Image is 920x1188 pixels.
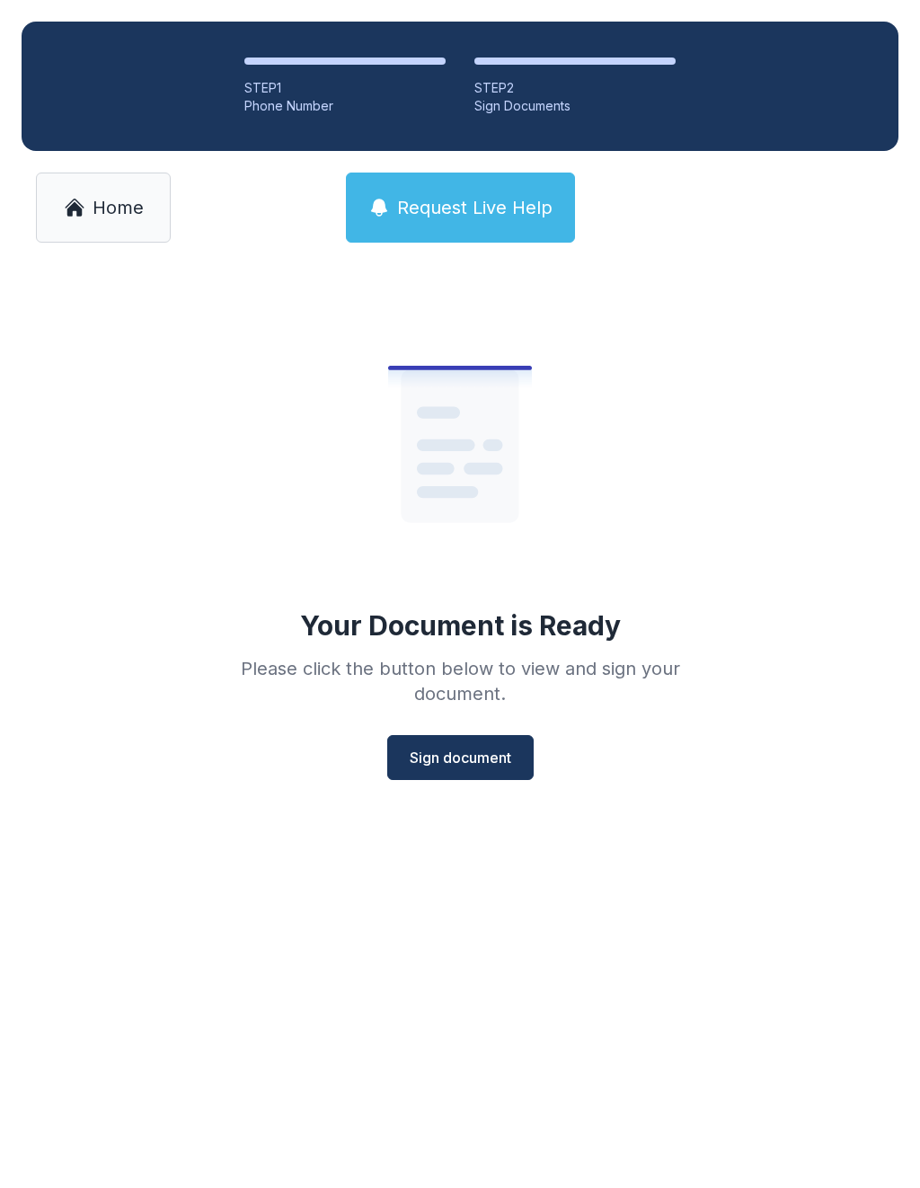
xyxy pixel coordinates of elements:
[474,79,676,97] div: STEP 2
[474,97,676,115] div: Sign Documents
[93,195,144,220] span: Home
[410,747,511,768] span: Sign document
[244,97,446,115] div: Phone Number
[201,656,719,706] div: Please click the button below to view and sign your document.
[300,609,621,642] div: Your Document is Ready
[244,79,446,97] div: STEP 1
[397,195,553,220] span: Request Live Help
